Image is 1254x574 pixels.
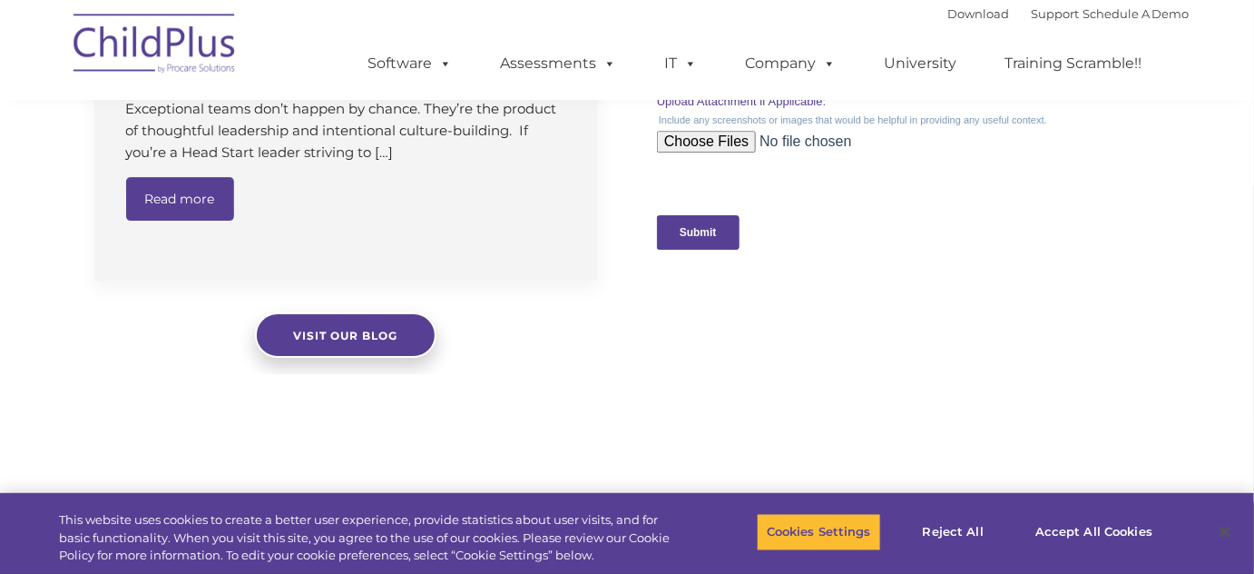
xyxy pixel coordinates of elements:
div: This website uses cookies to create a better user experience, provide statistics about user visit... [59,511,690,565]
button: Accept All Cookies [1025,513,1162,551]
span: Last name [252,120,308,134]
a: Assessments [482,45,634,82]
p: Exceptional teams don’t happen by chance. They’re the product of thoughtful leadership and intent... [126,98,571,163]
button: Cookies Settings [757,513,881,551]
span: Visit our blog [294,329,398,342]
a: Support [1031,6,1079,21]
span: Phone number [252,194,329,208]
a: Training Scramble!! [986,45,1160,82]
button: Close [1205,512,1245,552]
a: Read more [126,177,234,221]
a: University [866,45,975,82]
font: | [947,6,1190,21]
a: Visit our blog [255,312,436,358]
a: Schedule A Demo [1083,6,1190,21]
img: ChildPlus by Procare Solutions [64,1,246,92]
a: Download [947,6,1009,21]
a: IT [646,45,715,82]
button: Reject All [896,513,1010,551]
a: Software [349,45,470,82]
a: Company [727,45,854,82]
